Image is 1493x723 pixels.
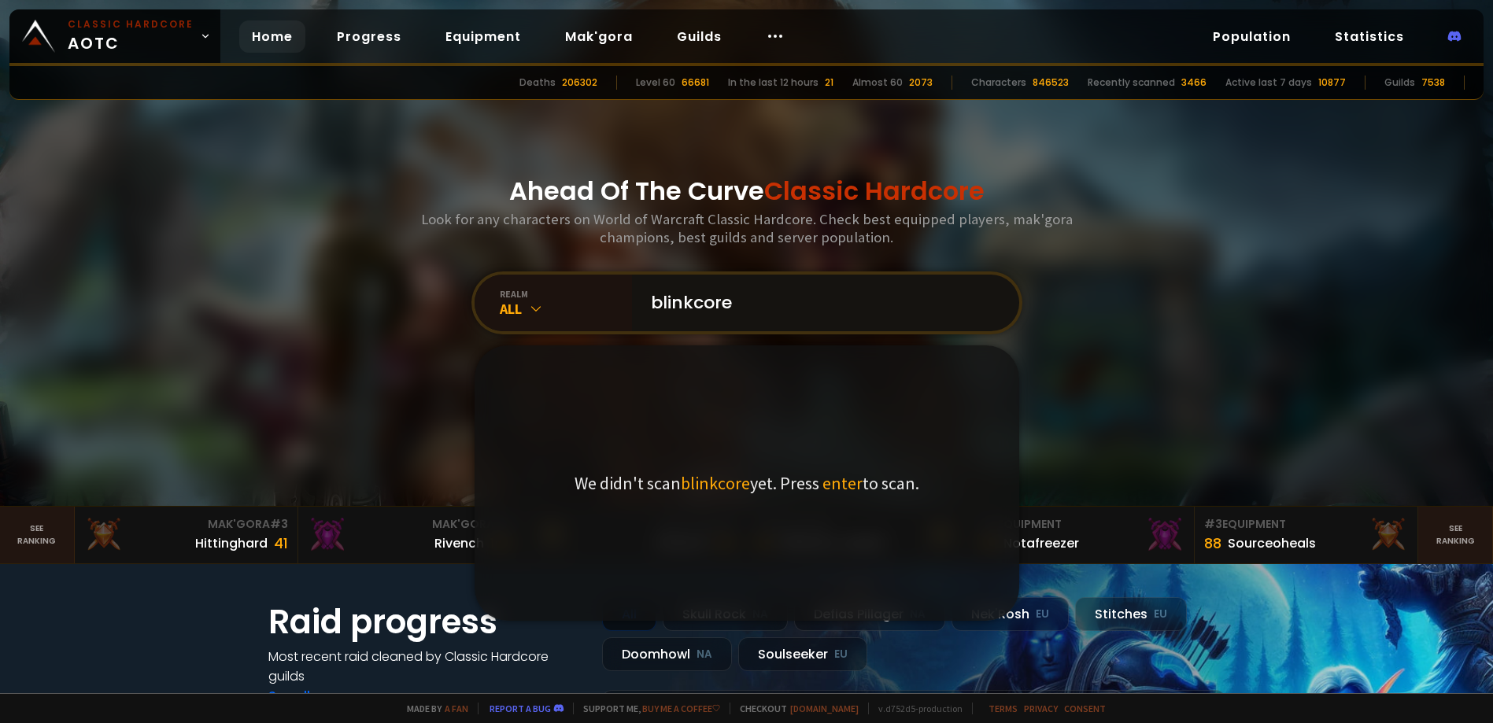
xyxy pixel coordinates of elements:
div: Deaths [519,76,556,90]
small: Classic Hardcore [68,17,194,31]
span: AOTC [68,17,194,55]
div: Stitches [1075,597,1187,631]
a: Population [1200,20,1303,53]
h3: Look for any characters on World of Warcraft Classic Hardcore. Check best equipped players, mak'g... [415,210,1079,246]
div: 10877 [1318,76,1346,90]
a: Mak'Gora#3Hittinghard41 [75,507,299,563]
span: Made by [397,703,468,714]
div: Recently scanned [1088,76,1175,90]
a: Buy me a coffee [642,703,720,714]
div: Level 60 [636,76,675,90]
div: Mak'Gora [308,516,512,533]
a: Mak'Gora#2Rivench100 [298,507,523,563]
a: a fan [445,703,468,714]
span: blinkcore [681,472,750,494]
div: 88 [1204,533,1221,554]
h4: Most recent raid cleaned by Classic Hardcore guilds [268,647,583,686]
a: Equipment [433,20,534,53]
div: Rivench [434,533,484,553]
div: Active last 7 days [1225,76,1312,90]
div: Characters [971,76,1026,90]
a: Terms [989,703,1018,714]
a: Statistics [1322,20,1417,53]
div: Soulseeker [738,637,867,671]
small: EU [834,647,848,662]
a: Guilds [664,20,734,53]
a: Classic HardcoreAOTC [9,9,220,63]
div: Equipment [1204,516,1409,533]
div: Sourceoheals [1228,533,1316,553]
div: 2073 [909,76,933,90]
span: Support me, [573,703,720,714]
p: We didn't scan yet. Press to scan. [575,472,919,494]
a: Home [239,20,305,53]
span: v. d752d5 - production [868,703,963,714]
small: NA [697,647,712,662]
div: Nek'Rosh [952,597,1069,631]
div: Equipment [980,516,1184,533]
div: 66681 [682,76,709,90]
a: See all progress [268,687,371,705]
span: # 3 [1204,516,1222,532]
a: Seeranking [1418,507,1493,563]
h1: Raid progress [268,597,583,647]
span: Checkout [730,703,859,714]
div: 7538 [1421,76,1445,90]
a: Report a bug [490,703,551,714]
div: Hittinghard [195,533,268,553]
h1: Ahead Of The Curve [509,172,985,210]
a: Consent [1064,703,1106,714]
span: # 3 [270,516,288,532]
a: Privacy [1024,703,1058,714]
div: 41 [274,533,288,554]
div: realm [500,288,632,300]
div: Mak'Gora [84,516,289,533]
div: 3466 [1181,76,1207,90]
div: Almost 60 [852,76,903,90]
span: Classic Hardcore [764,173,985,208]
span: enter [822,472,863,494]
div: In the last 12 hours [728,76,819,90]
div: 206302 [562,76,597,90]
a: #2Equipment88Notafreezer [970,507,1195,563]
small: EU [1154,607,1167,622]
div: Guilds [1384,76,1415,90]
div: Notafreezer [1003,533,1079,553]
div: Doomhowl [602,637,732,671]
input: Search a character... [641,275,1000,331]
a: #3Equipment88Sourceoheals [1195,507,1419,563]
small: EU [1036,607,1049,622]
a: [DOMAIN_NAME] [790,703,859,714]
div: 21 [825,76,833,90]
a: Mak'gora [552,20,645,53]
a: Progress [324,20,414,53]
div: All [500,300,632,318]
div: 846523 [1033,76,1069,90]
